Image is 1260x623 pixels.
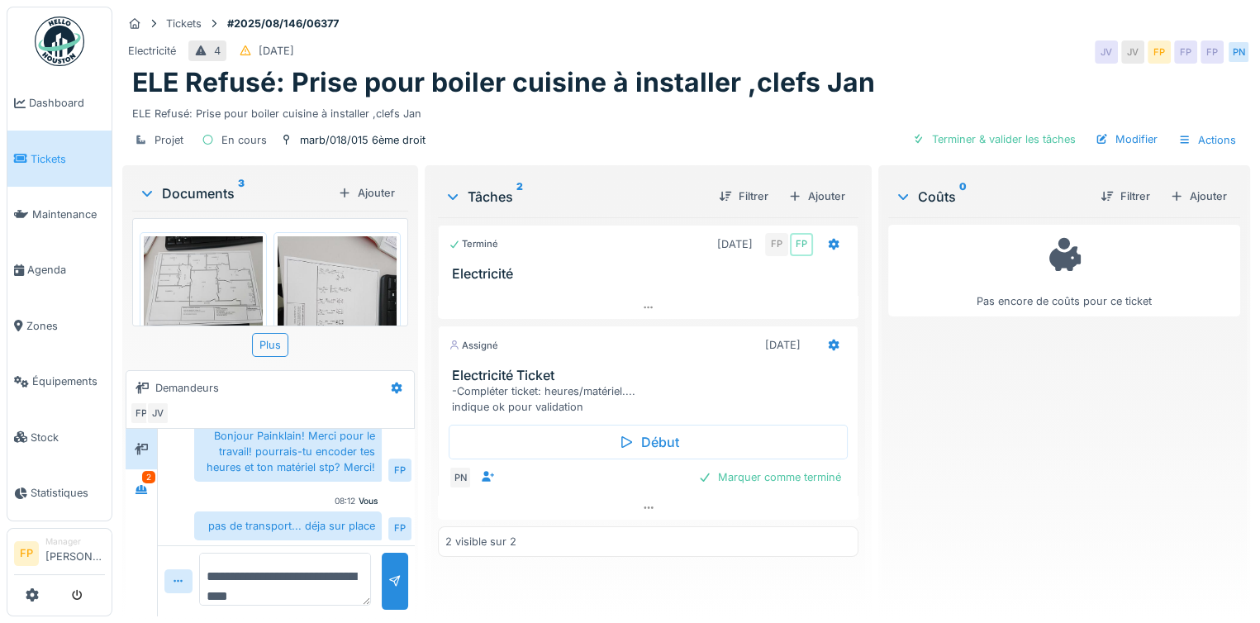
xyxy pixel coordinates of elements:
div: -Compléter ticket: heures/matériel.... indique ok pour validation [452,383,851,415]
a: Statistiques [7,465,112,521]
div: Coûts [895,187,1087,207]
a: FP Manager[PERSON_NAME] [14,535,105,575]
div: FP [1174,40,1197,64]
div: [DATE] [259,43,294,59]
div: Documents [139,183,331,203]
div: Filtrer [712,185,775,207]
a: Équipements [7,354,112,409]
div: En cours [221,132,267,148]
div: 4 [214,43,221,59]
img: emfv0zfnqa81echdh7yd638aoraz [144,236,263,326]
div: Manager [45,535,105,548]
span: Zones [26,318,105,334]
img: Badge_color-CXgf-gQk.svg [35,17,84,66]
a: Zones [7,298,112,354]
div: pas de transport... déja sur place [194,511,382,540]
div: Filtrer [1094,185,1157,207]
div: Electricité [128,43,176,59]
div: FP [1148,40,1171,64]
h3: Electricité [452,266,851,282]
a: Agenda [7,242,112,297]
div: PN [449,466,472,489]
span: Maintenance [32,207,105,222]
div: JV [1095,40,1118,64]
a: Stock [7,409,112,464]
div: FP [130,402,153,425]
div: Ajouter [782,185,852,207]
div: JV [1121,40,1144,64]
h1: ELE Refusé: Prise pour boiler cuisine à installer ,clefs Jan [132,67,875,98]
div: Assigné [449,339,498,353]
div: Tâches [445,187,706,207]
div: Bonjour Painklain! Merci pour le travail! pourrais-tu encoder tes heures et ton matériel stp? Merci! [194,421,382,483]
div: Pas encore de coûts pour ce ticket [899,232,1229,309]
div: 08:12 [335,495,355,507]
div: Marquer comme terminé [692,466,848,488]
div: Projet [155,132,183,148]
span: Statistiques [31,485,105,501]
div: PN [1227,40,1250,64]
div: Terminé [449,237,498,251]
span: Tickets [31,151,105,167]
div: Actions [1171,128,1243,152]
span: Agenda [27,262,105,278]
div: FP [765,233,788,256]
li: FP [14,541,39,566]
sup: 2 [516,187,523,207]
div: 2 visible sur 2 [445,534,516,549]
div: [DATE] [717,236,753,252]
span: Équipements [32,373,105,389]
div: FP [388,517,411,540]
sup: 3 [238,183,245,203]
img: uzv5q1shs5g7it23fbuolxc63ehv [278,236,397,395]
strong: #2025/08/146/06377 [221,16,345,31]
div: 2 [142,471,155,483]
div: Terminer & valider les tâches [906,128,1082,150]
div: Vous [359,495,378,507]
div: Tickets [166,16,202,31]
a: Tickets [7,131,112,186]
div: FP [790,233,813,256]
div: Plus [252,333,288,357]
span: Stock [31,430,105,445]
div: marb/018/015 6ème droit [300,132,426,148]
a: Dashboard [7,75,112,131]
div: Modifier [1089,128,1164,150]
div: FP [1201,40,1224,64]
li: [PERSON_NAME] [45,535,105,571]
div: FP [388,459,411,482]
div: Demandeurs [155,380,219,396]
a: Maintenance [7,187,112,242]
div: JV [146,402,169,425]
div: Ajouter [1163,185,1234,207]
div: [DATE] [765,337,801,353]
span: Dashboard [29,95,105,111]
div: Début [449,425,848,459]
div: Ajouter [331,182,402,204]
sup: 0 [959,187,967,207]
div: ELE Refusé: Prise pour boiler cuisine à installer ,clefs Jan [132,99,1240,121]
h3: Electricité Ticket [452,368,851,383]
